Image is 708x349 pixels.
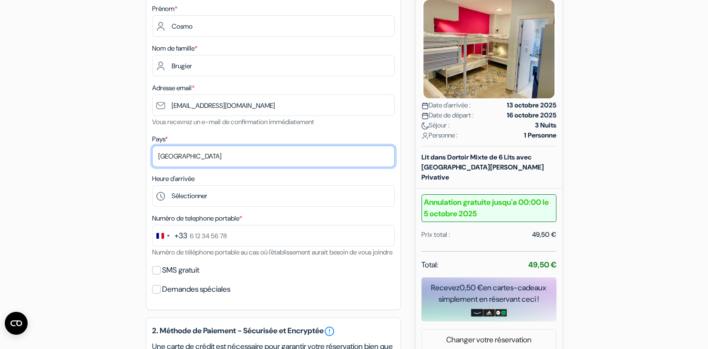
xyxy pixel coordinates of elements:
[421,102,429,109] img: calendar.svg
[524,130,556,140] strong: 1 Personne
[421,110,474,120] span: Date de départ :
[421,122,429,129] img: moon.svg
[421,230,450,240] div: Prix total :
[152,4,177,14] label: Prénom
[421,153,544,181] b: Lit dans Dortoir Mixte de 6 Lits avec [GEOGRAPHIC_DATA][PERSON_NAME] Privative
[483,309,495,317] img: adidas-card.png
[421,130,458,140] span: Personne :
[152,95,395,116] input: Entrer adresse e-mail
[152,15,395,37] input: Entrez votre prénom
[152,213,242,223] label: Numéro de telephone portable
[507,100,556,110] strong: 13 octobre 2025
[152,225,395,246] input: 6 12 34 56 78
[152,43,197,53] label: Nom de famille
[495,309,507,317] img: uber-uber-eats-card.png
[421,100,471,110] span: Date d'arrivée :
[471,309,483,317] img: amazon-card-no-text.png
[162,264,199,277] label: SMS gratuit
[421,112,429,119] img: calendar.svg
[152,117,314,126] small: Vous recevrez un e-mail de confirmation immédiatement
[5,312,28,335] button: Ouvrir le widget CMP
[421,120,450,130] span: Séjour :
[152,326,395,337] h5: 2. Méthode de Paiement - Sécurisée et Encryptée
[535,120,556,130] strong: 3 Nuits
[460,283,483,293] span: 0,50 €
[152,83,195,93] label: Adresse email
[421,132,429,139] img: user_icon.svg
[421,259,438,271] span: Total:
[153,225,187,246] button: Change country, selected France (+33)
[532,230,556,240] div: 49,50 €
[152,248,392,256] small: Numéro de téléphone portable au cas où l'établissement aurait besoin de vous joindre
[162,283,230,296] label: Demandes spéciales
[528,260,556,270] strong: 49,50 €
[152,174,195,184] label: Heure d'arrivée
[421,194,556,222] b: Annulation gratuite jusqu'a 00:00 le 5 octobre 2025
[152,134,168,144] label: Pays
[324,326,335,337] a: error_outline
[421,282,556,305] div: Recevez en cartes-cadeaux simplement en réservant ceci !
[507,110,556,120] strong: 16 octobre 2025
[422,331,556,349] a: Changer votre réservation
[152,55,395,76] input: Entrer le nom de famille
[174,230,187,242] div: +33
